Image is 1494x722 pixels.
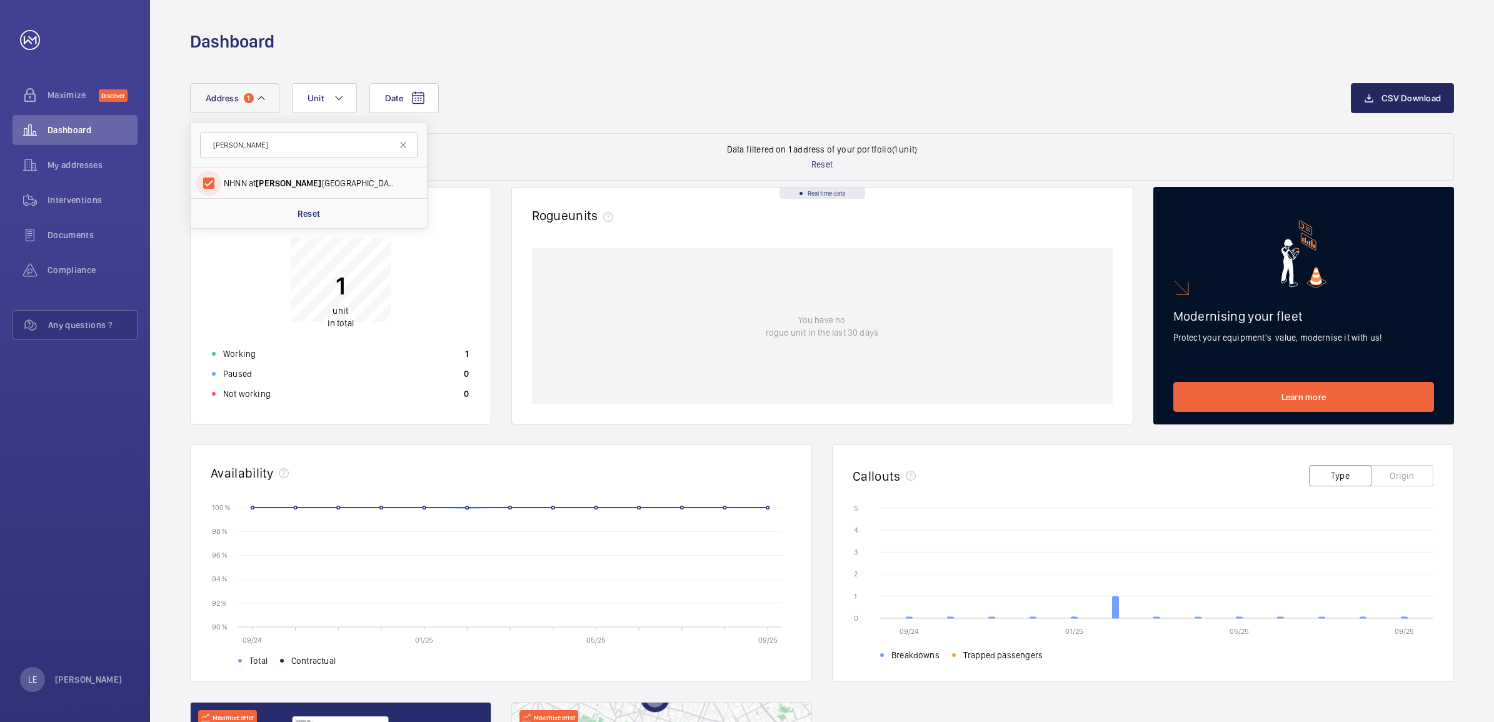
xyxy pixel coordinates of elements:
text: 01/25 [1065,627,1083,636]
text: 90 % [212,622,228,631]
h2: Rogue [532,208,618,223]
p: 0 [464,368,469,380]
text: 2 [854,569,858,578]
button: Type [1309,465,1371,486]
p: Paused [223,368,252,380]
span: Maximize [48,89,99,101]
text: 5 [854,504,858,513]
text: 100 % [212,503,231,511]
text: 92 % [212,598,227,607]
span: Total [249,654,268,667]
h2: Availability [211,465,274,481]
text: 09/24 [900,627,919,636]
text: 1 [854,592,857,601]
text: 05/25 [586,636,606,644]
div: Real time data [780,188,865,199]
text: 94 % [212,574,228,583]
button: CSV Download [1351,83,1454,113]
span: Compliance [48,264,138,276]
button: Date [369,83,439,113]
a: Learn more [1173,382,1435,412]
span: CSV Download [1381,93,1441,103]
span: Documents [48,229,138,241]
p: Reset [811,158,833,171]
p: Protect your equipment's value, modernise it with us! [1173,331,1435,344]
p: LE [28,673,37,686]
span: Trapped passengers [963,649,1043,661]
span: Discover [99,89,128,102]
span: Date [385,93,403,103]
p: You have no rogue unit in the last 30 days [766,314,878,339]
h1: Dashboard [190,30,274,53]
p: Reset [298,208,321,220]
text: 4 [854,526,858,534]
text: 09/25 [758,636,778,644]
button: Unit [292,83,357,113]
text: 09/25 [1395,627,1414,636]
p: Not working [223,388,271,400]
p: in total [328,304,354,329]
p: Data filtered on 1 address of your portfolio (1 unit) [727,143,917,156]
button: Address1 [190,83,279,113]
text: 01/25 [415,636,433,644]
span: Any questions ? [48,319,137,331]
span: Contractual [291,654,336,667]
text: 3 [854,548,858,556]
text: 05/25 [1230,627,1249,636]
h2: Callouts [853,468,901,484]
input: Search by address [200,132,418,158]
p: [PERSON_NAME] [55,673,123,686]
span: Interventions [48,194,138,206]
text: 09/24 [243,636,262,644]
span: unit [333,306,348,316]
text: 0 [854,614,858,623]
span: Dashboard [48,124,138,136]
span: My addresses [48,159,138,171]
span: [PERSON_NAME] [256,178,321,188]
span: Breakdowns [891,649,940,661]
p: 1 [328,270,354,301]
span: NHNN at [GEOGRAPHIC_DATA] - [GEOGRAPHIC_DATA] ([GEOGRAPHIC_DATA]), 25 [STREET_ADDRESS] [224,177,396,189]
span: units [568,208,618,223]
h2: Modernising your fleet [1173,308,1435,324]
button: Origin [1371,465,1433,486]
text: 98 % [212,527,228,536]
p: Working [223,348,256,360]
p: 1 [465,348,469,360]
img: marketing-card.svg [1281,220,1326,288]
span: Unit [308,93,324,103]
text: 96 % [212,551,228,559]
span: Address [206,93,239,103]
span: 1 [244,93,254,103]
p: 0 [464,388,469,400]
